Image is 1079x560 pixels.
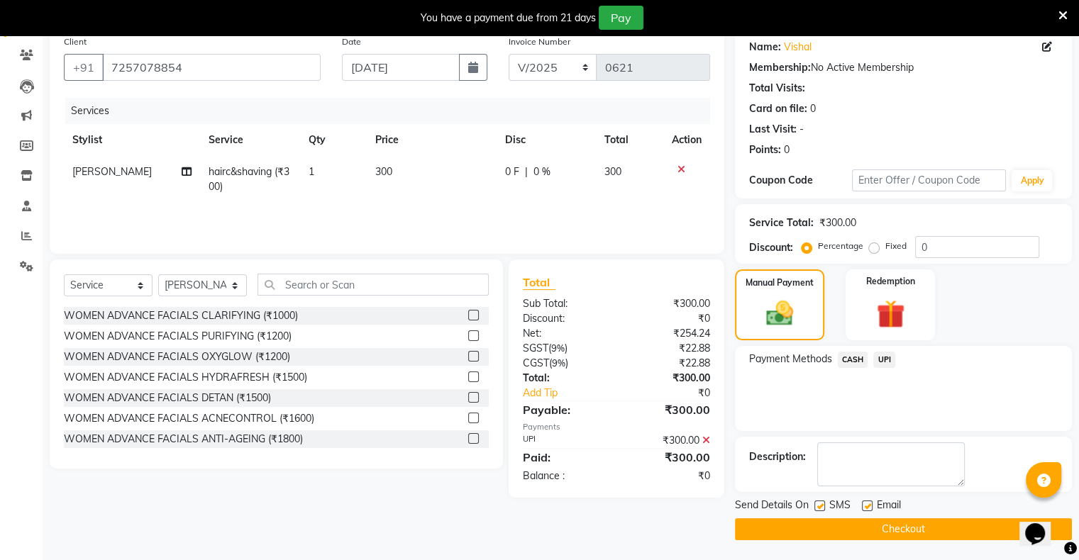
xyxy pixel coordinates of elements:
[799,122,804,137] div: -
[633,386,720,401] div: ₹0
[309,165,314,178] span: 1
[512,311,616,326] div: Discount:
[551,342,565,354] span: 9%
[829,498,851,515] span: SMS
[784,142,790,157] div: 0
[102,54,321,81] input: Search by Name/Mobile/Email/Code
[616,296,721,311] div: ₹300.00
[64,308,298,323] div: WOMEN ADVANCE FACIALS CLARIFYING (₹1000)
[512,341,616,356] div: ( )
[367,124,497,156] th: Price
[300,124,367,156] th: Qty
[810,101,816,116] div: 0
[735,518,1072,540] button: Checkout
[512,326,616,341] div: Net:
[533,164,550,179] span: 0 %
[749,142,781,157] div: Points:
[616,433,721,448] div: ₹300.00
[868,296,914,332] img: _gift.svg
[505,164,519,179] span: 0 F
[64,329,292,344] div: WOMEN ADVANCE FACIALS PURIFYING (₹1200)
[663,124,710,156] th: Action
[873,352,895,368] span: UPI
[1012,170,1052,191] button: Apply
[616,326,721,341] div: ₹254.24
[749,240,793,255] div: Discount:
[749,60,811,75] div: Membership:
[818,240,863,252] label: Percentage
[749,40,781,55] div: Name:
[64,391,271,405] div: WOMEN ADVANCE FACIALS DETAN (₹1500)
[749,352,832,366] span: Payment Methods
[758,298,802,329] img: _cash.svg
[64,35,87,48] label: Client
[616,449,721,466] div: ₹300.00
[1019,503,1065,546] iframe: chat widget
[523,357,549,369] span: CGST
[65,98,721,124] div: Services
[852,169,1007,191] input: Enter Offer / Coupon Code
[512,401,616,418] div: Payable:
[616,311,721,326] div: ₹0
[342,35,361,48] label: Date
[64,349,290,364] div: WOMEN ADVANCE FACIALS OXYGLOW (₹1200)
[616,356,721,371] div: ₹22.88
[552,357,565,369] span: 9%
[885,240,907,252] label: Fixed
[497,124,596,156] th: Disc
[616,341,721,356] div: ₹22.88
[509,35,570,48] label: Invoice Number
[209,165,289,193] span: hairc&shaving (₹300)
[64,432,303,447] div: WOMEN ADVANCE FACIALS ANTI-AGEING (₹1800)
[749,449,806,464] div: Description:
[523,275,555,290] span: Total
[749,60,1058,75] div: No Active Membership
[200,124,300,156] th: Service
[512,433,616,448] div: UPI
[512,356,616,371] div: ( )
[523,342,548,354] span: SGST
[512,296,616,311] div: Sub Total:
[749,173,852,188] div: Coupon Code
[735,498,809,515] span: Send Details On
[512,469,616,483] div: Balance :
[512,386,633,401] a: Add Tip
[512,371,616,386] div: Total:
[749,81,805,96] div: Total Visits:
[616,401,721,418] div: ₹300.00
[525,164,528,179] span: |
[512,449,616,466] div: Paid:
[523,421,710,433] div: Payments
[375,165,392,178] span: 300
[838,352,868,368] span: CASH
[749,122,797,137] div: Last Visit:
[604,165,621,178] span: 300
[784,40,812,55] a: Vishal
[819,215,856,230] div: ₹300.00
[596,124,663,156] th: Total
[877,498,901,515] span: Email
[866,275,915,288] label: Redemption
[616,469,721,483] div: ₹0
[64,411,314,426] div: WOMEN ADVANCE FACIALS ACNECONTROL (₹1600)
[421,11,596,26] div: You have a payment due from 21 days
[64,124,200,156] th: Stylist
[258,274,489,296] input: Search or Scan
[64,54,104,81] button: +91
[746,276,814,289] label: Manual Payment
[749,101,807,116] div: Card on file:
[599,6,643,30] button: Pay
[616,371,721,386] div: ₹300.00
[749,215,814,230] div: Service Total:
[72,165,152,178] span: [PERSON_NAME]
[64,370,307,385] div: WOMEN ADVANCE FACIALS HYDRAFRESH (₹1500)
